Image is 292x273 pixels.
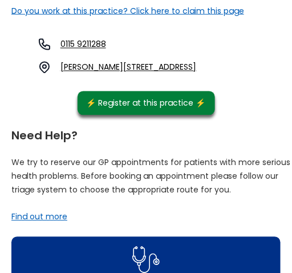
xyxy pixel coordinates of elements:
[11,156,291,197] p: We try to reserve our GP appointments for patients with more serious health problems. Before book...
[11,125,281,142] div: Need Help?
[38,38,51,51] img: telephone icon
[87,97,206,110] div: ⚡️ Register at this practice ⚡️
[60,39,106,50] a: 0115 9211288
[78,91,215,115] a: ⚡️ Register at this practice ⚡️
[11,5,244,17] a: Do you work at this practice? Click here to claim this page
[11,211,67,223] a: Find out more
[60,62,197,73] a: [PERSON_NAME][STREET_ADDRESS]
[38,61,51,74] img: practice location icon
